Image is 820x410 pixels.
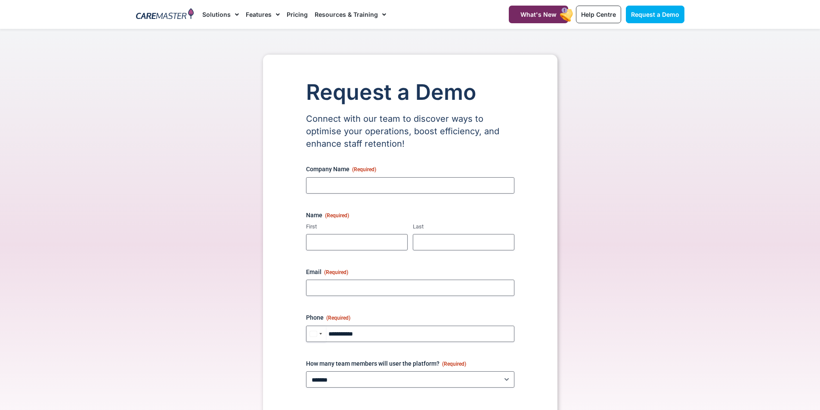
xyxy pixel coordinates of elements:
label: Last [413,223,514,231]
a: What's New [509,6,568,23]
label: Phone [306,313,514,322]
span: Help Centre [581,11,616,18]
label: First [306,223,408,231]
span: (Required) [324,269,348,275]
span: (Required) [442,361,466,367]
span: (Required) [325,213,349,219]
label: Company Name [306,165,514,173]
a: Help Centre [576,6,621,23]
p: Connect with our team to discover ways to optimise your operations, boost efficiency, and enhance... [306,113,514,150]
span: (Required) [326,315,350,321]
button: Selected country [306,326,326,342]
a: Request a Demo [626,6,684,23]
span: What's New [520,11,557,18]
img: CareMaster Logo [136,8,194,21]
span: (Required) [352,166,376,173]
legend: Name [306,211,349,219]
span: Request a Demo [631,11,679,18]
label: Email [306,268,514,276]
h1: Request a Demo [306,80,514,104]
label: How many team members will user the platform? [306,359,514,368]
